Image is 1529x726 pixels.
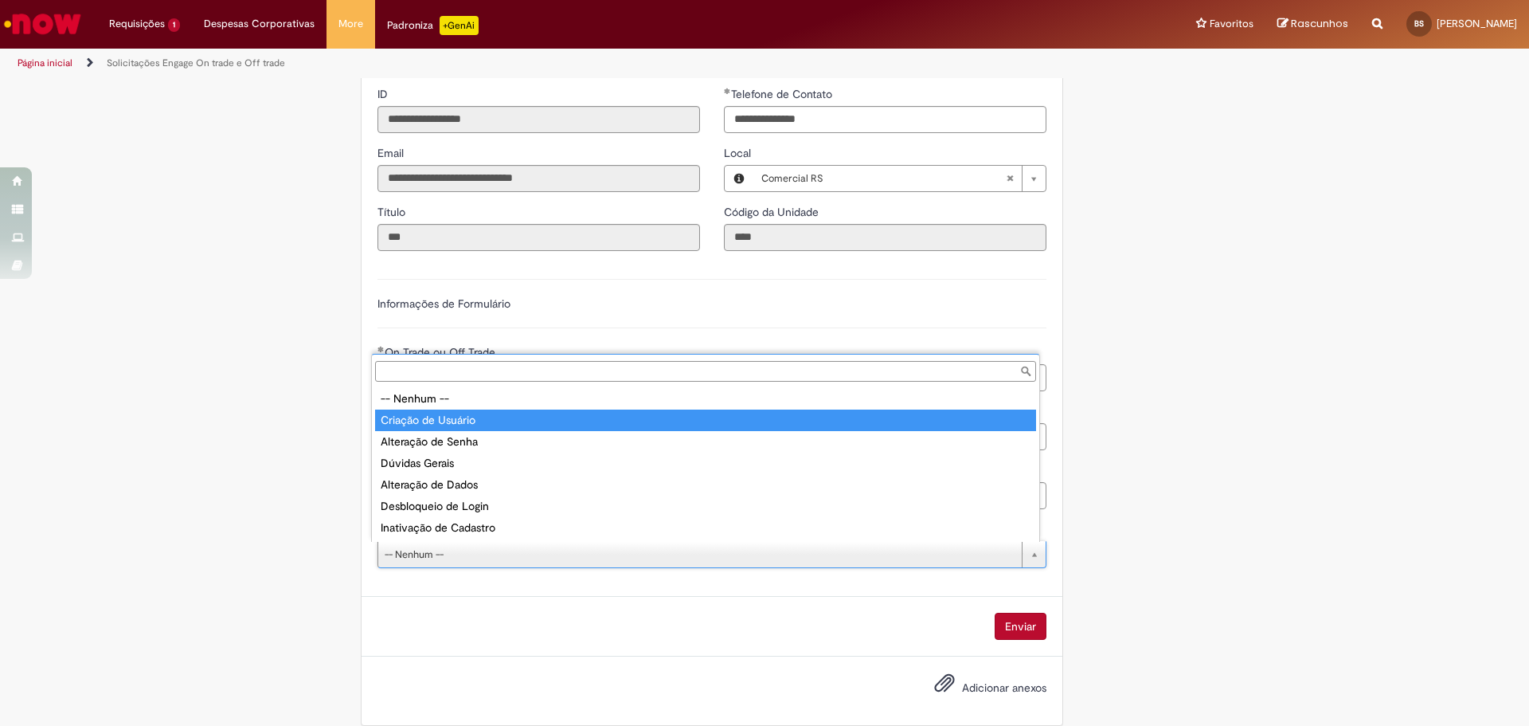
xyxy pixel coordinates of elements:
[375,496,1036,517] div: Desbloqueio de Login
[375,517,1036,539] div: Inativação de Cadastro
[372,385,1039,542] ul: Tipo de solicitação
[375,453,1036,474] div: Dúvidas Gerais
[375,388,1036,410] div: -- Nenhum --
[375,474,1036,496] div: Alteração de Dados
[375,410,1036,431] div: Criação de Usuário
[375,431,1036,453] div: Alteração de Senha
